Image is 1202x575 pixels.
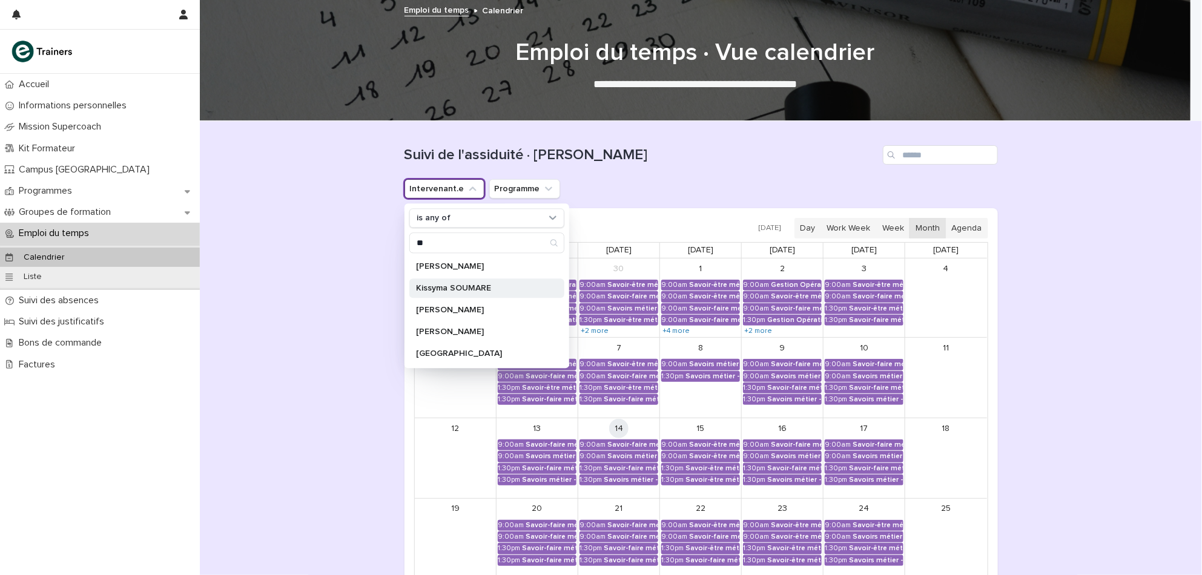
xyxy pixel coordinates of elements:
[10,39,76,64] img: K0CqGN7SDeD6s4JG8KQk
[578,258,660,338] td: September 30, 2025
[498,384,520,392] div: 1:30pm
[743,476,765,484] div: 1:30pm
[854,338,874,358] a: October 10, 2025
[742,258,824,338] td: October 2, 2025
[607,372,658,381] div: Savoir-faire métier - Préparation au CCP2
[743,464,765,473] div: 1:30pm
[771,452,822,461] div: Savoirs métier - Découvrir le métier et l'environnement de travail de l'auxiliaire de vie
[580,521,606,530] div: 9:00am
[522,544,576,553] div: Savoir-faire métier - Préparation au CCP2
[498,544,520,553] div: 1:30pm
[661,556,684,565] div: 1:30pm
[660,338,742,418] td: October 8, 2025
[446,419,465,438] a: October 12, 2025
[767,464,822,473] div: Savoir-faire métier - Préparation au CCP2
[771,441,822,449] div: Savoir-faire métier - Préparation au CCP2
[689,316,740,324] div: Savoir-faire métier - Préparation au CCP2
[498,556,520,565] div: 1:30pm
[661,476,684,484] div: 1:30pm
[580,441,606,449] div: 9:00am
[743,384,765,392] div: 1:30pm
[14,100,136,111] p: Informations personnelles
[498,395,520,404] div: 1:30pm
[417,262,545,271] p: [PERSON_NAME]
[685,243,716,258] a: Wednesday
[853,452,903,461] div: Savoirs métier - Découvrir le métier et l'environnement de travail de l'auxiliaire de vie
[14,359,65,370] p: Factures
[14,143,85,154] p: Kit Formateur
[398,38,992,67] h1: Emploi du temps · Vue calendrier
[661,452,687,461] div: 9:00am
[498,476,520,484] div: 1:30pm
[743,452,769,461] div: 9:00am
[498,452,524,461] div: 9:00am
[821,218,877,238] button: Work Week
[498,521,524,530] div: 9:00am
[825,476,847,484] div: 1:30pm
[14,295,108,306] p: Suivi des absences
[689,304,740,313] div: Savoir-faire métier - Préparation au CCP2
[415,338,497,418] td: October 5, 2025
[854,499,874,519] a: October 24, 2025
[691,419,710,438] a: October 15, 2025
[771,360,822,369] div: Savoir-faire métier - Préparation au CCP2
[527,499,547,519] a: October 20, 2025
[526,521,576,530] div: Savoir-faire métier - Préparation au CCP2
[771,304,822,313] div: Savoir-faire métier - Préparation au CCP2
[580,452,606,461] div: 9:00am
[691,259,710,278] a: October 1, 2025
[853,372,903,381] div: Savoirs métier - Découvrir le métier et l'environnement de travail de l'auxiliaire de vie
[580,384,602,392] div: 1:30pm
[742,418,824,499] td: October 16, 2025
[767,556,822,565] div: Savoir-être métier - Organisation de son travail selon les priorités et ses objectifs
[522,464,576,473] div: Savoir-faire métier - Préparation au CCP2
[849,316,903,324] div: Savoir-faire métier - Préparation au CCP2
[773,259,792,278] a: October 2, 2025
[607,441,658,449] div: Savoir-faire métier - Préparation au CCP2
[905,338,987,418] td: October 11, 2025
[824,418,905,499] td: October 17, 2025
[936,259,956,278] a: October 4, 2025
[415,418,497,499] td: October 12, 2025
[498,464,520,473] div: 1:30pm
[849,464,903,473] div: Savoir-faire métier - Préparation au CCP2
[905,418,987,499] td: October 18, 2025
[604,544,658,553] div: Savoir-faire métier - Préparation au CCP2
[743,556,765,565] div: 1:30pm
[661,360,687,369] div: 9:00am
[825,292,851,301] div: 9:00am
[853,521,903,530] div: Savoir-être métier - Accompagnement et adaptation de sa pratique en tenant compte du cadre de réf...
[825,556,847,565] div: 1:30pm
[931,243,961,258] a: Saturday
[743,533,769,541] div: 9:00am
[743,372,769,381] div: 9:00am
[689,360,740,369] div: Savoirs métier - Découvrir le métier et l'environnement de travail de l'auxiliaire de vie
[580,476,602,484] div: 1:30pm
[580,556,602,565] div: 1:30pm
[689,521,740,530] div: Savoir-être métier - Organisation de son travail selon les priorités et ses objectifs
[483,3,524,16] p: Calendrier
[743,326,773,336] a: Show 2 more events
[661,281,687,289] div: 9:00am
[854,419,874,438] a: October 17, 2025
[853,533,903,541] div: Savoirs métier - Organisation et gestion des interventions quotidiennes
[767,544,822,553] div: Savoir-être métier - Gestion du stress et des situations de crise avec les personnes accompagnées
[497,338,578,418] td: October 6, 2025
[604,556,658,565] div: Savoir-faire métier - Préparation au CCP2
[853,281,903,289] div: Savoir-être métier - Mobilisation et valorisation de ses forces et talents
[689,281,740,289] div: Savoir-être métier - Mobilisation et valorisation de ses forces et talents
[685,556,740,565] div: Savoir-faire métier - Préparation au CCP2
[526,441,576,449] div: Savoir-faire métier - Préparation au CCP2
[526,452,576,461] div: Savoirs métier - Découvrir le métier et l'environnement de travail de l'auxiliaire de vie
[771,292,822,301] div: Savoir-être métier - Appropriation des outils utilisés lors de la formation
[604,384,658,392] div: Savoir-être métier - Relation d’aide et ancrage émotionnel
[607,304,658,313] div: Savoirs métier - Organisation et gestion des interventions quotidiennes
[660,258,742,338] td: October 1, 2025
[742,338,824,418] td: October 9, 2025
[743,281,769,289] div: 9:00am
[14,206,121,218] p: Groupes de formation
[417,327,545,336] p: [PERSON_NAME]
[743,395,765,404] div: 1:30pm
[405,146,878,164] h1: Suivi de l'assiduité · [PERSON_NAME]
[767,476,822,484] div: Savoirs métier - Découvrir le métier et l'environnement de travail de l'auxiliaire de vie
